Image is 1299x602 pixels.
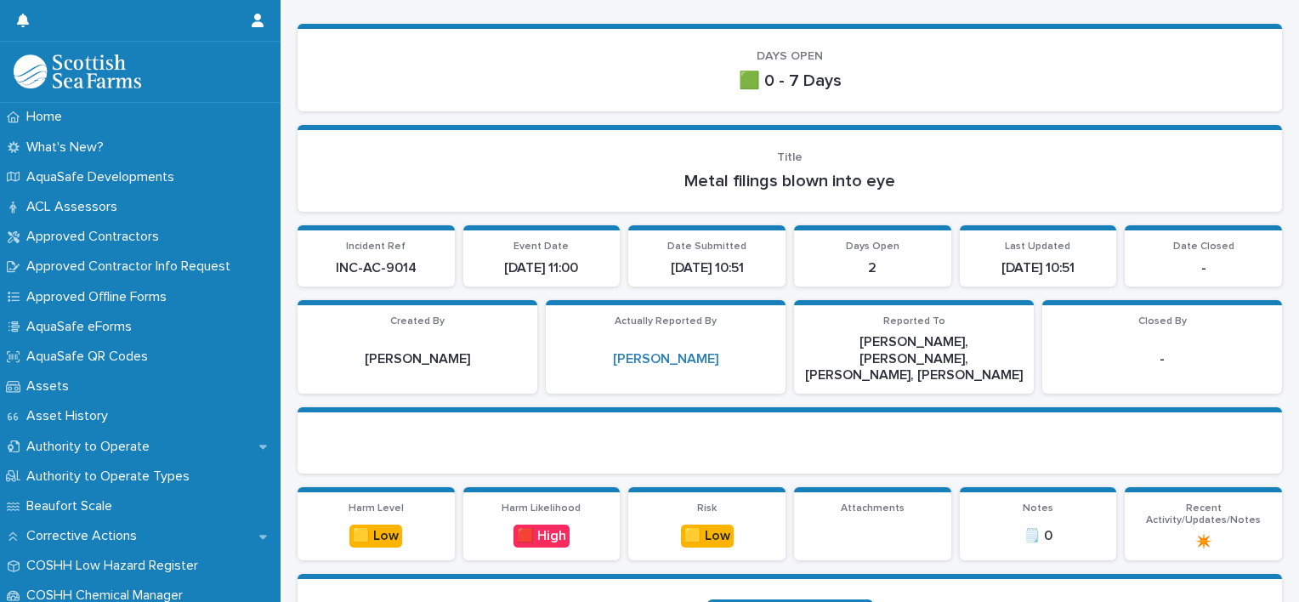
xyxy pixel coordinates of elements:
[1135,260,1272,276] p: -
[20,319,145,335] p: AquaSafe eForms
[474,260,610,276] p: [DATE] 11:00
[1135,534,1272,550] p: ✴️
[502,503,581,514] span: Harm Likelihood
[346,241,406,252] span: Incident Ref
[613,351,718,367] a: [PERSON_NAME]
[1023,503,1053,514] span: Notes
[349,503,404,514] span: Harm Level
[883,316,945,327] span: Reported To
[841,503,905,514] span: Attachments
[308,260,445,276] p: INC-AC-9014
[20,139,117,156] p: What's New?
[1005,241,1070,252] span: Last Updated
[513,525,570,548] div: 🟥 High
[757,50,823,62] span: DAYS OPEN
[20,109,76,125] p: Home
[20,349,162,365] p: AquaSafe QR Codes
[804,260,941,276] p: 2
[697,503,717,514] span: Risk
[777,151,803,163] span: Title
[390,316,445,327] span: Created By
[308,351,527,367] p: [PERSON_NAME]
[20,498,126,514] p: Beaufort Scale
[20,378,82,395] p: Assets
[318,171,1262,191] p: Metal filings blown into eye
[638,260,775,276] p: [DATE] 10:51
[20,289,180,305] p: Approved Offline Forms
[846,241,899,252] span: Days Open
[1138,316,1187,327] span: Closed By
[318,71,1262,91] p: 🟩 0 - 7 Days
[349,525,402,548] div: 🟨 Low
[20,528,150,544] p: Corrective Actions
[615,316,717,327] span: Actually Reported By
[20,258,244,275] p: Approved Contractor Info Request
[1173,241,1234,252] span: Date Closed
[667,241,746,252] span: Date Submitted
[970,528,1107,544] p: 🗒️ 0
[1146,503,1261,525] span: Recent Activity/Updates/Notes
[20,469,203,485] p: Authority to Operate Types
[20,558,212,574] p: COSHH Low Hazard Register
[1052,351,1272,367] p: -
[20,169,188,185] p: AquaSafe Developments
[14,54,141,88] img: bPIBxiqnSb2ggTQWdOVV
[970,260,1107,276] p: [DATE] 10:51
[20,439,163,455] p: Authority to Operate
[20,408,122,424] p: Asset History
[513,241,569,252] span: Event Date
[20,229,173,245] p: Approved Contractors
[20,199,131,215] p: ACL Assessors
[681,525,734,548] div: 🟨 Low
[804,334,1024,383] p: [PERSON_NAME], [PERSON_NAME], [PERSON_NAME], [PERSON_NAME]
